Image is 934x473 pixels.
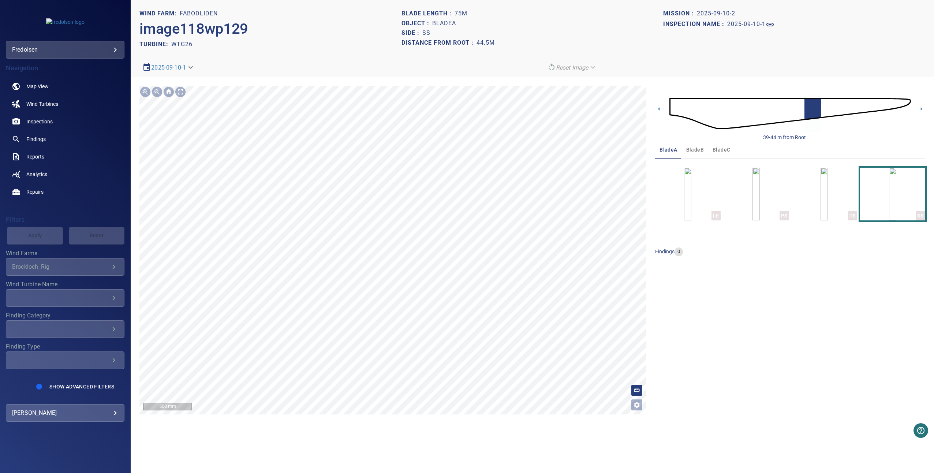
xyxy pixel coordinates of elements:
label: Finding Category [6,313,124,319]
div: PS [780,211,789,220]
button: LE [655,168,720,220]
h1: WIND FARM: [139,10,180,17]
span: Wind Turbines [26,100,58,108]
a: inspections noActive [6,113,124,130]
a: 2025-09-10-1 [727,20,774,29]
h1: 2025-09-10-2 [697,10,735,17]
div: Toggle full page [175,86,186,98]
div: 39-44 m from Root [763,134,806,141]
div: Wind Farms [6,258,124,276]
span: Inspections [26,118,53,125]
span: Repairs [26,188,44,195]
h1: 44.5m [477,40,495,46]
div: Finding Category [6,320,124,338]
span: Analytics [26,171,47,178]
span: findings [655,248,675,254]
h1: Side : [401,30,422,37]
a: reports noActive [6,148,124,165]
div: Finding Type [6,351,124,369]
div: SS [916,211,925,220]
h1: Object : [401,20,432,27]
em: Reset Image [556,64,589,71]
span: bladeC [713,145,730,154]
h1: 75m [455,10,467,17]
h2: WTG26 [171,41,193,48]
a: 2025-09-10-1 [151,64,186,71]
h4: Filters [6,216,124,223]
button: SS [860,168,925,220]
span: bladeB [686,145,704,154]
a: findings noActive [6,130,124,148]
h1: Fabodliden [180,10,218,17]
h1: bladeA [432,20,456,27]
div: [PERSON_NAME] [12,407,118,419]
h4: Navigation [6,64,124,72]
span: bladeA [660,145,677,154]
div: 2025-09-10-1 [139,61,198,74]
h1: Inspection name : [663,21,727,28]
h1: SS [422,30,430,37]
div: Go home [163,86,175,98]
a: TE [821,168,828,220]
h1: 2025-09-10-1 [727,21,766,28]
button: PS [724,168,789,220]
div: Wind Turbine Name [6,289,124,307]
button: Open image filters and tagging options [631,399,643,411]
div: Brockloch_Rig [12,263,109,270]
span: Reports [26,153,44,160]
h2: image118wp129 [139,20,248,38]
img: d [669,84,911,143]
label: Finding Type [6,344,124,350]
label: Wind Farms [6,250,124,256]
button: Show Advanced Filters [45,381,119,392]
div: fredolsen [12,44,118,56]
h1: Blade length : [401,10,455,17]
div: TE [848,211,857,220]
a: map noActive [6,78,124,95]
a: repairs noActive [6,183,124,201]
span: Findings [26,135,46,143]
label: Wind Turbine Name [6,282,124,287]
div: Zoom out [151,86,163,98]
div: LE [711,211,721,220]
a: PS [752,168,760,220]
span: 0 [675,248,683,255]
h1: Mission : [663,10,697,17]
div: Zoom in [139,86,151,98]
span: Map View [26,83,49,90]
div: Reset Image [544,61,600,74]
a: LE [684,168,691,220]
a: analytics noActive [6,165,124,183]
h1: Distance from root : [401,40,477,46]
h2: TURBINE: [139,41,171,48]
div: fredolsen [6,41,124,59]
button: TE [792,168,857,220]
a: SS [889,168,896,220]
a: windturbines noActive [6,95,124,113]
span: Show Advanced Filters [49,384,114,390]
img: fredolsen-logo [46,18,85,26]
